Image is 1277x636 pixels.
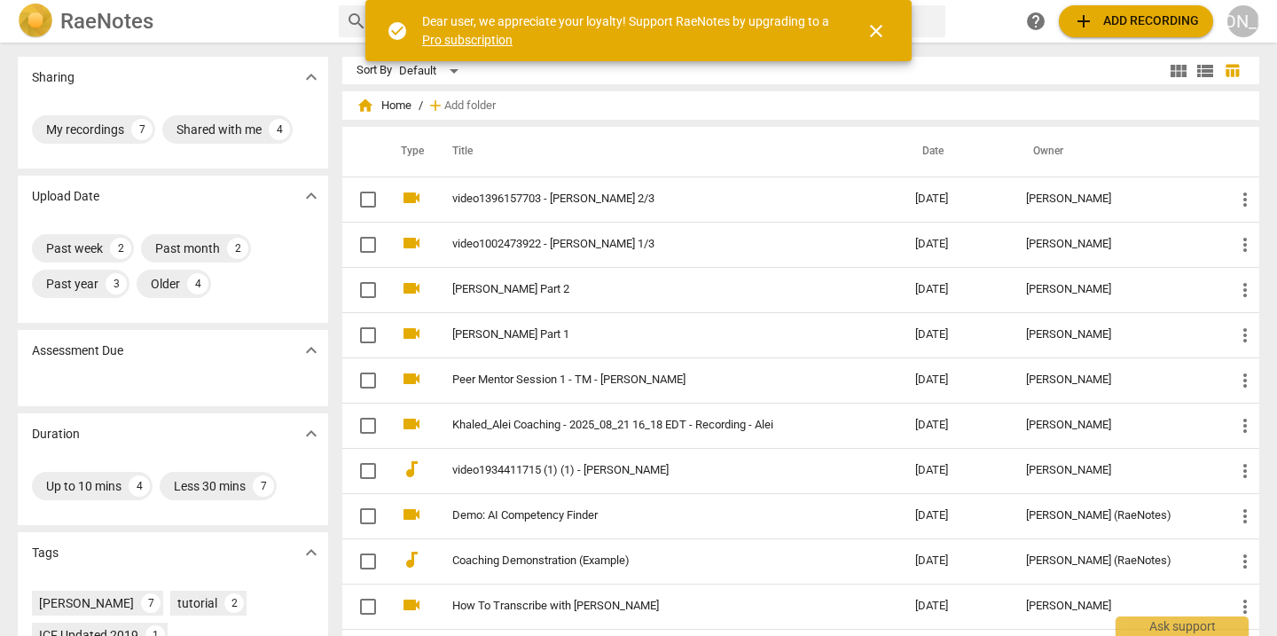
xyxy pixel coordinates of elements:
[401,594,422,616] span: videocam
[346,11,367,32] span: search
[401,413,422,435] span: videocam
[1026,283,1206,296] div: [PERSON_NAME]
[1026,600,1206,613] div: [PERSON_NAME]
[1012,127,1220,177] th: Owner
[151,275,180,293] div: Older
[1026,419,1206,432] div: [PERSON_NAME]
[401,187,422,208] span: videocam
[1234,596,1256,617] span: more_vert
[224,593,244,613] div: 2
[301,340,322,361] span: expand_more
[1026,509,1206,522] div: [PERSON_NAME] (RaeNotes)
[1026,373,1206,387] div: [PERSON_NAME]
[18,4,53,39] img: Logo
[901,222,1012,267] td: [DATE]
[1026,554,1206,568] div: [PERSON_NAME] (RaeNotes)
[187,273,208,294] div: 4
[387,127,431,177] th: Type
[1195,60,1216,82] span: view_list
[401,278,422,299] span: videocam
[298,539,325,566] button: Show more
[387,20,408,42] span: check_circle
[401,368,422,389] span: videocam
[298,183,325,209] button: Show more
[356,97,411,114] span: Home
[301,67,322,88] span: expand_more
[1192,58,1218,84] button: List view
[452,509,851,522] a: Demo: AI Competency Finder
[1234,506,1256,527] span: more_vert
[401,549,422,570] span: audiotrack
[1234,234,1256,255] span: more_vert
[1234,279,1256,301] span: more_vert
[253,475,274,497] div: 7
[855,10,897,52] button: Close
[32,187,99,206] p: Upload Date
[1234,551,1256,572] span: more_vert
[298,64,325,90] button: Show more
[1234,460,1256,482] span: more_vert
[452,238,851,251] a: video1002473922 - [PERSON_NAME] 1/3
[1020,5,1052,37] a: Help
[901,357,1012,403] td: [DATE]
[452,192,851,206] a: video1396157703 - [PERSON_NAME] 2/3
[1218,58,1245,84] button: Table view
[422,33,513,47] a: Pro subscription
[174,477,246,495] div: Less 30 mins
[419,99,423,113] span: /
[1165,58,1192,84] button: Tile view
[32,425,80,444] p: Duration
[452,554,851,568] a: Coaching Demonstration (Example)
[1026,238,1206,251] div: [PERSON_NAME]
[1224,62,1241,79] span: table_chart
[452,283,851,296] a: [PERSON_NAME] Part 2
[901,267,1012,312] td: [DATE]
[60,9,153,34] h2: RaeNotes
[298,337,325,364] button: Show more
[399,57,465,85] div: Default
[422,12,834,49] div: Dear user, we appreciate your loyalty! Support RaeNotes by upgrading to a
[866,20,887,42] span: close
[301,423,322,444] span: expand_more
[32,342,123,360] p: Assessment Due
[1026,464,1206,477] div: [PERSON_NAME]
[1227,5,1259,37] button: [PERSON_NAME]
[301,542,322,563] span: expand_more
[1026,328,1206,342] div: [PERSON_NAME]
[356,97,374,114] span: home
[401,232,422,254] span: videocam
[46,121,124,138] div: My recordings
[32,544,59,562] p: Tags
[901,177,1012,222] td: [DATE]
[901,312,1012,357] td: [DATE]
[176,121,262,138] div: Shared with me
[131,119,153,140] div: 7
[452,419,851,432] a: Khaled_Alei Coaching - 2025_08_21 16_18 EDT - Recording - Alei
[18,4,325,39] a: LogoRaeNotes
[1025,11,1046,32] span: help
[155,239,220,257] div: Past month
[32,68,74,87] p: Sharing
[46,239,103,257] div: Past week
[1073,11,1199,32] span: Add recording
[901,127,1012,177] th: Date
[901,493,1012,538] td: [DATE]
[901,584,1012,629] td: [DATE]
[46,477,121,495] div: Up to 10 mins
[901,448,1012,493] td: [DATE]
[901,403,1012,448] td: [DATE]
[39,594,134,612] div: [PERSON_NAME]
[401,459,422,480] span: audiotrack
[452,328,851,342] a: [PERSON_NAME] Part 1
[1059,5,1213,37] button: Upload
[227,238,248,259] div: 2
[452,464,851,477] a: video1934411715 (1) (1) - [PERSON_NAME]
[1234,370,1256,391] span: more_vert
[1116,616,1249,636] div: Ask support
[452,373,851,387] a: Peer Mentor Session 1 - TM - [PERSON_NAME]
[106,273,127,294] div: 3
[177,594,217,612] div: tutorial
[1234,325,1256,346] span: more_vert
[452,600,851,613] a: How To Transcribe with [PERSON_NAME]
[298,420,325,447] button: Show more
